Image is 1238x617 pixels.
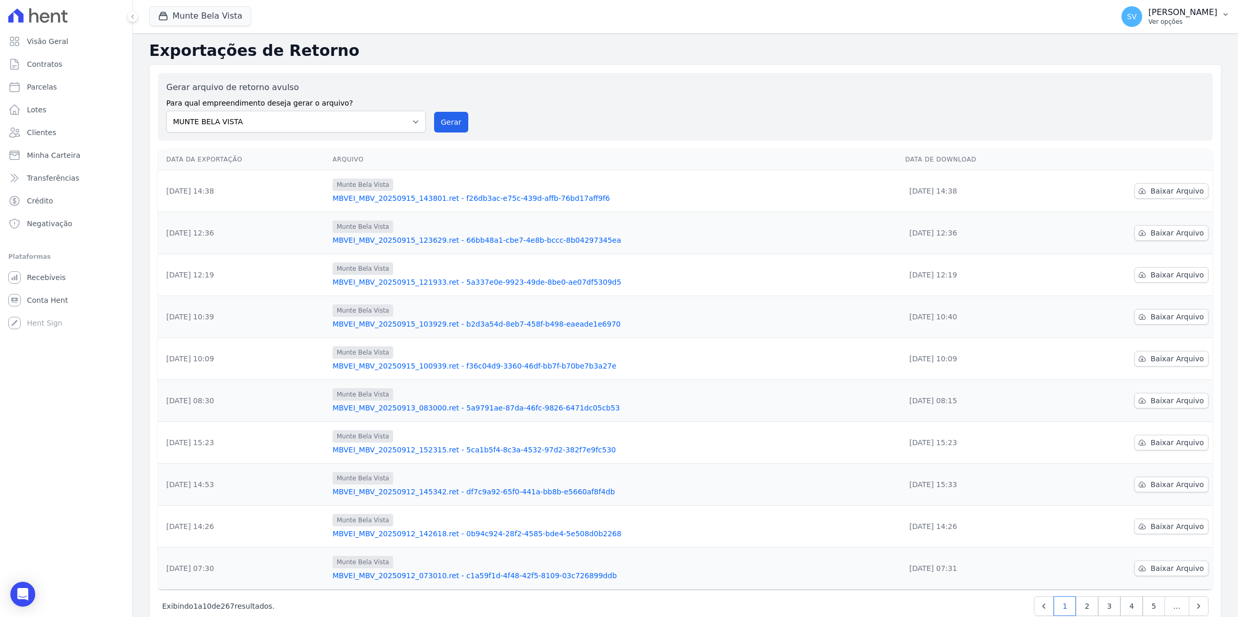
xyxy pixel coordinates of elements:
[901,254,1054,296] td: [DATE] 12:19
[1034,596,1054,616] a: Previous
[901,170,1054,212] td: [DATE] 14:38
[333,346,393,359] span: Munte Bela Vista
[434,112,468,133] button: Gerar
[333,179,393,191] span: Munte Bela Vista
[203,602,212,610] span: 10
[333,570,897,581] a: MBVEI_MBV_20250912_073010.ret - c1a59f1d-4f48-42f5-8109-03c726899ddb
[1189,596,1208,616] a: Next
[901,506,1054,548] td: [DATE] 14:26
[27,36,68,47] span: Visão Geral
[27,150,80,160] span: Minha Carteira
[901,212,1054,254] td: [DATE] 12:36
[333,235,897,245] a: MBVEI_MBV_20250915_123629.ret - 66bb48a1-cbe7-4e8b-bccc-8b04297345ea
[333,472,393,484] span: Munte Bela Vista
[1150,228,1204,238] span: Baixar Arquivo
[27,272,66,283] span: Recebíveis
[158,170,328,212] td: [DATE] 14:38
[4,190,128,211] a: Crédito
[328,149,901,170] th: Arquivo
[4,145,128,166] a: Minha Carteira
[1148,18,1217,26] p: Ver opções
[158,338,328,380] td: [DATE] 10:09
[158,380,328,422] td: [DATE] 08:30
[333,403,897,413] a: MBVEI_MBV_20250913_083000.ret - 5a9791ae-87da-46fc-9826-6471dc05cb53
[1120,596,1143,616] a: 4
[901,296,1054,338] td: [DATE] 10:40
[333,319,897,329] a: MBVEI_MBV_20250915_103929.ret - b2d3a54d-8eb7-458f-b498-eaeade1e6970
[1150,354,1204,364] span: Baixar Arquivo
[1150,563,1204,574] span: Baixar Arquivo
[1134,435,1208,450] a: Baixar Arquivo
[158,149,328,170] th: Data da Exportação
[333,221,393,233] span: Munte Bela Vista
[1098,596,1120,616] a: 3
[158,548,328,590] td: [DATE] 07:30
[333,514,393,526] span: Munte Bela Vista
[158,464,328,506] td: [DATE] 14:53
[1150,521,1204,532] span: Baixar Arquivo
[333,445,897,455] a: MBVEI_MBV_20250912_152315.ret - 5ca1b5f4-8c3a-4532-97d2-382f7e9fc530
[1143,596,1165,616] a: 5
[4,77,128,97] a: Parcelas
[149,41,1221,60] h2: Exportações de Retorno
[149,6,251,26] button: Munte Bela Vista
[158,422,328,464] td: [DATE] 15:23
[901,422,1054,464] td: [DATE] 15:23
[333,262,393,275] span: Munte Bela Vista
[1113,2,1238,31] button: SV [PERSON_NAME] Ver opções
[1054,596,1076,616] a: 1
[27,82,57,92] span: Parcelas
[1134,477,1208,492] a: Baixar Arquivo
[221,602,235,610] span: 267
[333,304,393,317] span: Munte Bela Vista
[27,59,62,69] span: Contratos
[901,149,1054,170] th: Data de Download
[333,361,897,371] a: MBVEI_MBV_20250915_100939.ret - f36c04d9-3360-46df-bb7f-b70be7b3a27e
[158,254,328,296] td: [DATE] 12:19
[4,267,128,288] a: Recebíveis
[4,122,128,143] a: Clientes
[27,173,79,183] span: Transferências
[1150,437,1204,448] span: Baixar Arquivo
[901,548,1054,590] td: [DATE] 07:31
[158,296,328,338] td: [DATE] 10:39
[4,168,128,188] a: Transferências
[1076,596,1098,616] a: 2
[4,213,128,234] a: Negativação
[333,277,897,287] a: MBVEI_MBV_20250915_121933.ret - 5a337e0e-9923-49de-8be0-ae07df5309d5
[1134,183,1208,199] a: Baixar Arquivo
[162,601,275,611] p: Exibindo a de resultados.
[333,487,897,497] a: MBVEI_MBV_20250912_145342.ret - df7c9a92-65f0-441a-bb8b-e5660af8f4db
[333,388,393,401] span: Munte Bela Vista
[4,99,128,120] a: Lotes
[1164,596,1189,616] span: …
[8,251,124,263] div: Plataformas
[1134,309,1208,325] a: Baixar Arquivo
[1134,561,1208,576] a: Baixar Arquivo
[901,338,1054,380] td: [DATE] 10:09
[1134,351,1208,366] a: Baixar Arquivo
[27,295,68,305] span: Conta Hent
[4,54,128,75] a: Contratos
[1127,13,1136,20] span: SV
[10,582,35,607] div: Open Intercom Messenger
[1150,395,1204,406] span: Baixar Arquivo
[1148,7,1217,18] p: [PERSON_NAME]
[1134,393,1208,408] a: Baixar Arquivo
[1134,225,1208,241] a: Baixar Arquivo
[1150,479,1204,490] span: Baixar Arquivo
[27,127,56,138] span: Clientes
[27,105,47,115] span: Lotes
[901,380,1054,422] td: [DATE] 08:15
[333,193,897,203] a: MBVEI_MBV_20250915_143801.ret - f26db3ac-e75c-439d-affb-76bd17aff9f6
[158,506,328,548] td: [DATE] 14:26
[333,528,897,539] a: MBVEI_MBV_20250912_142618.ret - 0b94c924-28f2-4585-bde4-5e508d0b2268
[901,464,1054,506] td: [DATE] 15:33
[1150,312,1204,322] span: Baixar Arquivo
[333,556,393,568] span: Munte Bela Vista
[1134,519,1208,534] a: Baixar Arquivo
[27,218,73,229] span: Negativação
[333,430,393,443] span: Munte Bela Vista
[1134,267,1208,283] a: Baixar Arquivo
[4,31,128,52] a: Visão Geral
